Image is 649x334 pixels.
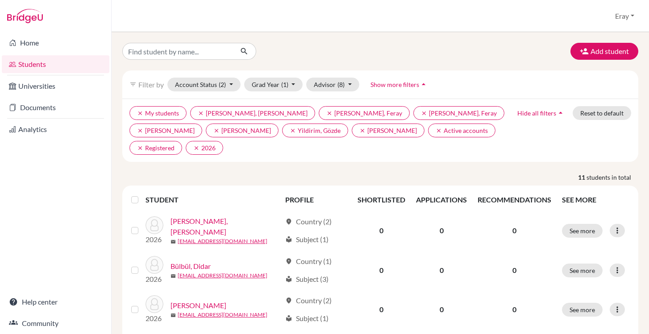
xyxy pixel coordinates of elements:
[285,216,332,227] div: Country (2)
[285,236,292,243] span: local_library
[419,80,428,89] i: arrow_drop_up
[7,9,43,23] img: Bridge-U
[146,256,163,274] img: Bülbül, Didar
[472,189,557,210] th: RECOMMENDATIONS
[137,128,143,134] i: clear
[352,189,411,210] th: SHORTLISTED
[178,272,267,280] a: [EMAIL_ADDRESS][DOMAIN_NAME]
[359,128,366,134] i: clear
[285,218,292,225] span: location_on
[478,304,551,315] p: 0
[285,297,292,304] span: location_on
[285,313,329,324] div: Subject (1)
[370,81,419,88] span: Show more filters
[2,55,109,73] a: Students
[213,128,220,134] i: clear
[285,276,292,283] span: local_library
[129,141,182,155] button: clearRegistered
[129,106,187,120] button: clearMy students
[413,106,504,120] button: clear[PERSON_NAME], Feray
[190,106,315,120] button: clear[PERSON_NAME], [PERSON_NAME]
[562,224,603,238] button: See more
[171,300,226,311] a: [PERSON_NAME]
[178,311,267,319] a: [EMAIL_ADDRESS][DOMAIN_NAME]
[281,81,288,88] span: (1)
[352,210,411,251] td: 0
[352,124,424,137] button: clear[PERSON_NAME]
[280,189,353,210] th: PROFILE
[285,315,292,322] span: local_library
[337,81,345,88] span: (8)
[146,216,163,234] img: Alpman, Kaan Alp
[421,110,427,116] i: clear
[285,234,329,245] div: Subject (1)
[146,295,163,313] img: Çınar, Nil
[587,173,638,182] span: students in total
[2,314,109,332] a: Community
[219,81,226,88] span: (2)
[352,290,411,329] td: 0
[285,258,292,265] span: location_on
[2,34,109,52] a: Home
[244,78,303,91] button: Grad Year(1)
[556,108,565,117] i: arrow_drop_up
[411,251,472,290] td: 0
[285,274,329,285] div: Subject (3)
[290,128,296,134] i: clear
[171,239,176,244] span: mail
[198,110,204,116] i: clear
[282,124,348,137] button: clearYildirim, Gözde
[137,145,143,151] i: clear
[186,141,223,155] button: clear2026
[436,128,442,134] i: clear
[319,106,410,120] button: clear[PERSON_NAME], Feray
[171,216,281,237] a: [PERSON_NAME], [PERSON_NAME]
[363,78,436,91] button: Show more filtersarrow_drop_up
[411,290,472,329] td: 0
[570,43,638,60] button: Add student
[129,81,137,88] i: filter_list
[285,256,332,267] div: Country (1)
[146,274,163,285] p: 2026
[306,78,359,91] button: Advisor(8)
[193,145,200,151] i: clear
[146,189,280,210] th: STUDENT
[146,313,163,324] p: 2026
[171,313,176,318] span: mail
[2,120,109,138] a: Analytics
[478,225,551,236] p: 0
[428,124,495,137] button: clearActive accounts
[573,106,631,120] button: Reset to default
[326,110,333,116] i: clear
[206,124,279,137] button: clear[PERSON_NAME]
[171,273,176,279] span: mail
[2,293,109,311] a: Help center
[178,237,267,245] a: [EMAIL_ADDRESS][DOMAIN_NAME]
[167,78,241,91] button: Account Status(2)
[2,99,109,116] a: Documents
[557,189,635,210] th: SEE MORE
[352,251,411,290] td: 0
[122,43,233,60] input: Find student by name...
[129,124,202,137] button: clear[PERSON_NAME]
[517,109,556,117] span: Hide all filters
[171,261,211,272] a: Bülbül, Didar
[285,295,332,306] div: Country (2)
[478,265,551,276] p: 0
[411,210,472,251] td: 0
[578,173,587,182] strong: 11
[2,77,109,95] a: Universities
[510,106,573,120] button: Hide all filtersarrow_drop_up
[146,234,163,245] p: 2026
[411,189,472,210] th: APPLICATIONS
[562,264,603,277] button: See more
[562,303,603,317] button: See more
[138,80,164,89] span: Filter by
[137,110,143,116] i: clear
[611,8,638,25] button: Eray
